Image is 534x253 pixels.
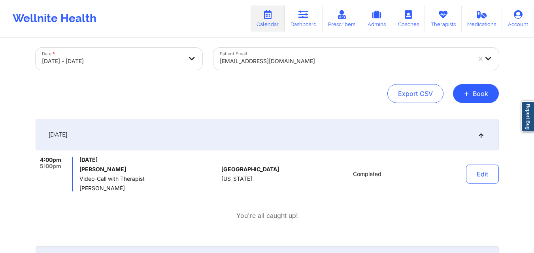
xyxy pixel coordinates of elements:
a: Medications [462,6,502,32]
span: [DATE] [79,157,218,163]
button: Edit [466,165,499,184]
a: Prescribers [323,6,362,32]
a: Calendar [251,6,285,32]
a: Report Bug [521,101,534,132]
span: Video-Call with Therapist [79,176,218,182]
span: + [464,91,470,96]
h6: [PERSON_NAME] [79,166,218,172]
span: [PERSON_NAME] [79,185,218,191]
a: Dashboard [285,6,323,32]
a: Coaches [392,6,425,32]
a: Account [502,6,534,32]
span: [US_STATE] [221,176,252,182]
a: Admins [361,6,392,32]
div: [EMAIL_ADDRESS][DOMAIN_NAME] [220,52,471,70]
p: You're all caught up! [236,211,298,220]
span: [GEOGRAPHIC_DATA] [221,166,279,172]
span: 5:00pm [40,163,61,169]
button: Export CSV [387,84,443,103]
div: [DATE] - [DATE] [42,52,183,70]
span: Completed [353,171,381,177]
span: [DATE] [49,131,67,139]
a: Therapists [425,6,462,32]
button: +Book [453,84,499,103]
span: 4:00pm [40,157,61,163]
